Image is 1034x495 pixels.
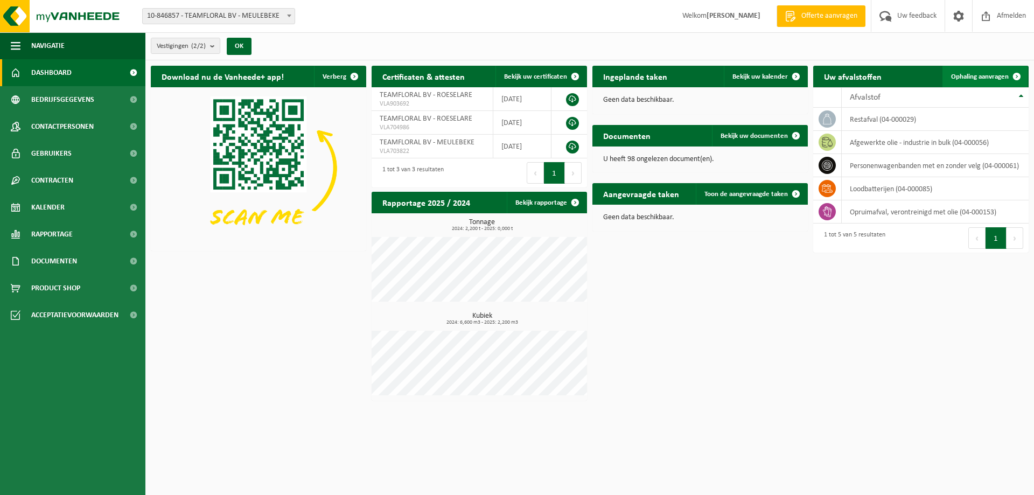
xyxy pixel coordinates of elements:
span: VLA903692 [380,100,485,108]
h2: Download nu de Vanheede+ app! [151,66,295,87]
p: U heeft 98 ongelezen document(en). [603,156,797,163]
a: Bekijk uw kalender [724,66,807,87]
span: Ophaling aanvragen [951,73,1009,80]
span: Afvalstof [850,93,881,102]
span: Product Shop [31,275,80,302]
span: Kalender [31,194,65,221]
span: Toon de aangevraagde taken [704,191,788,198]
p: Geen data beschikbaar. [603,96,797,104]
span: TEAMFLORAL BV - MEULEBEKE [380,138,474,147]
span: VLA703822 [380,147,485,156]
td: opruimafval, verontreinigd met olie (04-000153) [842,200,1029,224]
a: Bekijk uw certificaten [495,66,586,87]
button: Next [1007,227,1023,249]
span: Bedrijfsgegevens [31,86,94,113]
span: Contactpersonen [31,113,94,140]
span: Bekijk uw certificaten [504,73,567,80]
img: Download de VHEPlus App [151,87,366,249]
span: Vestigingen [157,38,206,54]
a: Toon de aangevraagde taken [696,183,807,205]
span: VLA704986 [380,123,485,132]
a: Bekijk uw documenten [712,125,807,147]
span: TEAMFLORAL BV - ROESELARE [380,115,472,123]
h2: Certificaten & attesten [372,66,476,87]
h2: Uw afvalstoffen [813,66,892,87]
span: 10-846857 - TEAMFLORAL BV - MEULEBEKE [142,8,295,24]
h2: Ingeplande taken [592,66,678,87]
button: 1 [544,162,565,184]
button: Vestigingen(2/2) [151,38,220,54]
a: Ophaling aanvragen [942,66,1028,87]
td: loodbatterijen (04-000085) [842,177,1029,200]
button: Next [565,162,582,184]
h3: Tonnage [377,219,587,232]
td: [DATE] [493,87,551,111]
a: Bekijk rapportage [507,192,586,213]
a: Offerte aanvragen [777,5,865,27]
h2: Documenten [592,125,661,146]
span: 2024: 6,600 m3 - 2025: 2,200 m3 [377,320,587,325]
span: Gebruikers [31,140,72,167]
span: Acceptatievoorwaarden [31,302,118,329]
td: [DATE] [493,111,551,135]
span: Bekijk uw documenten [721,133,788,140]
button: Previous [527,162,544,184]
td: restafval (04-000029) [842,108,1029,131]
td: afgewerkte olie - industrie in bulk (04-000056) [842,131,1029,154]
span: Offerte aanvragen [799,11,860,22]
count: (2/2) [191,43,206,50]
h3: Kubiek [377,312,587,325]
button: Previous [968,227,986,249]
p: Geen data beschikbaar. [603,214,797,221]
button: OK [227,38,251,55]
span: Documenten [31,248,77,275]
div: 1 tot 3 van 3 resultaten [377,161,444,185]
span: Verberg [323,73,346,80]
span: 2024: 2,200 t - 2025: 0,000 t [377,226,587,232]
h2: Aangevraagde taken [592,183,690,204]
span: Navigatie [31,32,65,59]
td: [DATE] [493,135,551,158]
strong: [PERSON_NAME] [707,12,760,20]
span: TEAMFLORAL BV - ROESELARE [380,91,472,99]
span: 10-846857 - TEAMFLORAL BV - MEULEBEKE [143,9,295,24]
button: 1 [986,227,1007,249]
h2: Rapportage 2025 / 2024 [372,192,481,213]
span: Bekijk uw kalender [732,73,788,80]
button: Verberg [314,66,365,87]
td: personenwagenbanden met en zonder velg (04-000061) [842,154,1029,177]
span: Rapportage [31,221,73,248]
span: Dashboard [31,59,72,86]
span: Contracten [31,167,73,194]
div: 1 tot 5 van 5 resultaten [819,226,885,250]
